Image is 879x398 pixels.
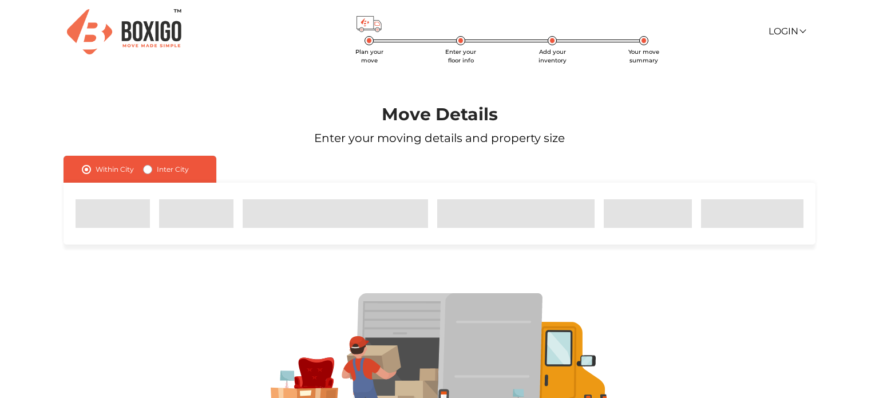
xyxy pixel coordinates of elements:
h1: Move Details [35,104,844,125]
img: Boxigo [67,9,181,54]
p: Enter your moving details and property size [35,129,844,147]
label: Inter City [157,163,189,176]
span: Add your inventory [539,48,567,64]
span: Plan your move [355,48,383,64]
a: Login [769,26,805,37]
span: Your move summary [628,48,659,64]
label: Within City [96,163,134,176]
span: Enter your floor info [445,48,476,64]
